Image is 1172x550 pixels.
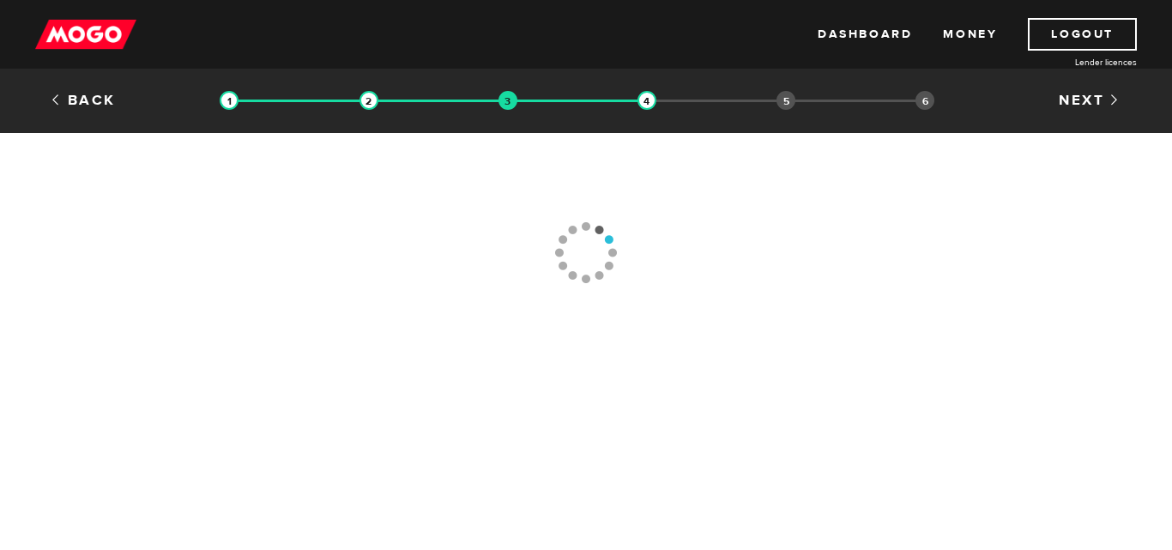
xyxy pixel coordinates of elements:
[1059,91,1122,110] a: Next
[50,91,116,110] a: Back
[35,18,136,51] img: mogo_logo-11ee424be714fa7cbb0f0f49df9e16ec.png
[554,156,619,349] img: loading-colorWheel_medium.gif
[943,18,997,51] a: Money
[1008,56,1137,69] a: Lender licences
[1028,18,1137,51] a: Logout
[220,91,239,110] img: transparent-188c492fd9eaac0f573672f40bb141c2.gif
[359,91,378,110] img: transparent-188c492fd9eaac0f573672f40bb141c2.gif
[818,18,912,51] a: Dashboard
[498,91,517,110] img: transparent-188c492fd9eaac0f573672f40bb141c2.gif
[637,91,656,110] img: transparent-188c492fd9eaac0f573672f40bb141c2.gif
